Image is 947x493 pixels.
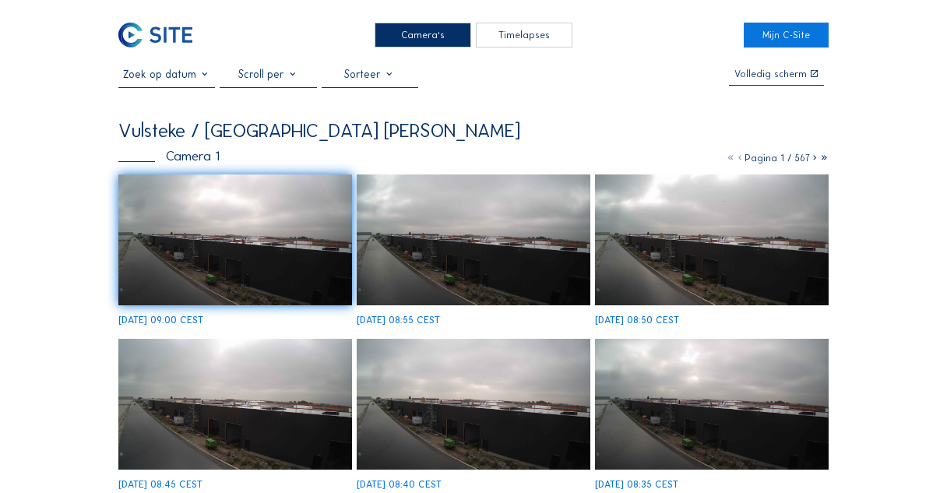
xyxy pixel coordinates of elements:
input: Zoek op datum 󰅀 [118,68,215,81]
div: [DATE] 08:50 CEST [595,315,679,325]
img: image_52533586 [357,174,590,306]
div: [DATE] 08:45 CEST [118,480,202,489]
div: [DATE] 08:40 CEST [357,480,442,489]
span: Pagina 1 / 567 [745,152,810,164]
img: image_52533445 [595,174,829,306]
img: image_52533070 [595,339,829,470]
div: [DATE] 08:55 CEST [357,315,440,325]
img: image_52533193 [357,339,590,470]
img: image_52533725 [118,174,352,306]
div: Vulsteke / [GEOGRAPHIC_DATA] [PERSON_NAME] [118,121,520,141]
div: [DATE] 08:35 CEST [595,480,678,489]
a: Mijn C-Site [744,23,829,48]
img: image_52533320 [118,339,352,470]
div: Camera's [375,23,471,48]
div: Volledig scherm [734,69,807,79]
div: [DATE] 09:00 CEST [118,315,203,325]
img: C-SITE Logo [118,23,192,48]
div: Timelapses [476,23,572,48]
a: C-SITE Logo [118,23,203,48]
div: Camera 1 [118,150,220,163]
